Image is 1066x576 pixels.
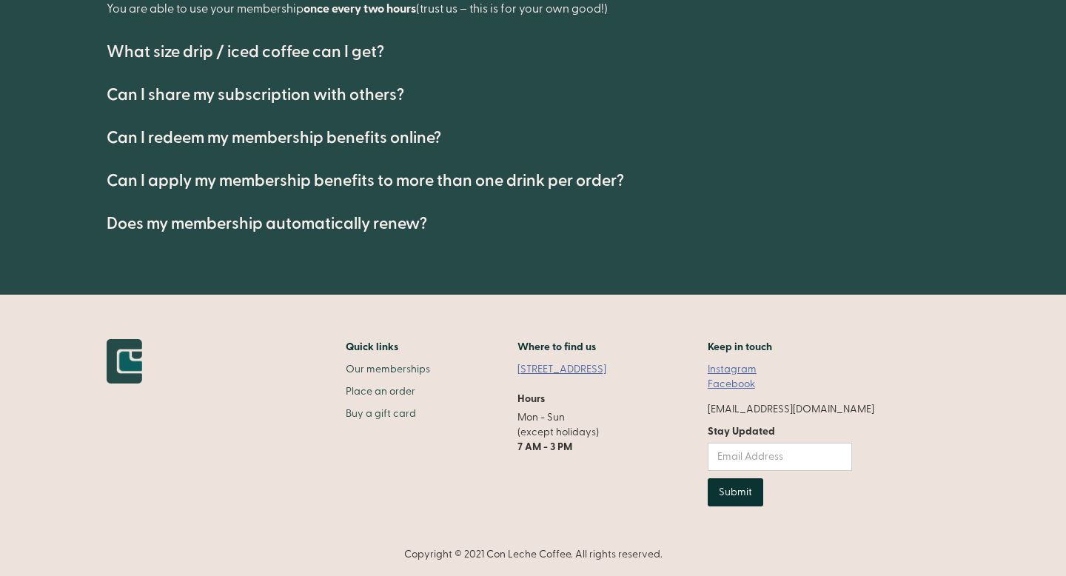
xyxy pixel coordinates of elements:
[346,384,430,399] a: Place an order
[107,43,384,61] h4: What size drip / iced coffee can I get?
[346,406,430,421] a: Buy a gift card
[107,547,959,562] div: Copyright © 2021 Con Leche Coffee. All rights reserved.
[517,362,621,377] a: [STREET_ADDRESS]
[517,392,545,406] h5: Hours
[107,129,441,147] h4: Can I redeem my membership benefits online?
[346,339,430,355] h2: Quick links
[708,478,763,506] input: Submit
[708,339,772,355] h5: Keep in touch
[107,86,404,104] h4: Can I share my subscription with others?
[708,402,874,417] div: [EMAIL_ADDRESS][DOMAIN_NAME]
[708,424,852,439] label: Stay Updated
[708,377,755,392] a: Facebook
[517,440,572,454] strong: 7 AM - 3 PM
[708,424,852,506] form: Email Form
[708,443,852,471] input: Email Address
[517,339,596,355] h5: Where to find us
[107,215,427,232] h4: Does my membership automatically renew?
[332,1,416,16] strong: every two hours
[304,1,329,16] strong: once
[107,172,624,190] h4: Can I apply my membership benefits to more than one drink per order?
[708,362,757,377] a: Instagram
[517,410,621,455] p: Mon - Sun (except holidays)
[346,362,430,377] a: Our memberships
